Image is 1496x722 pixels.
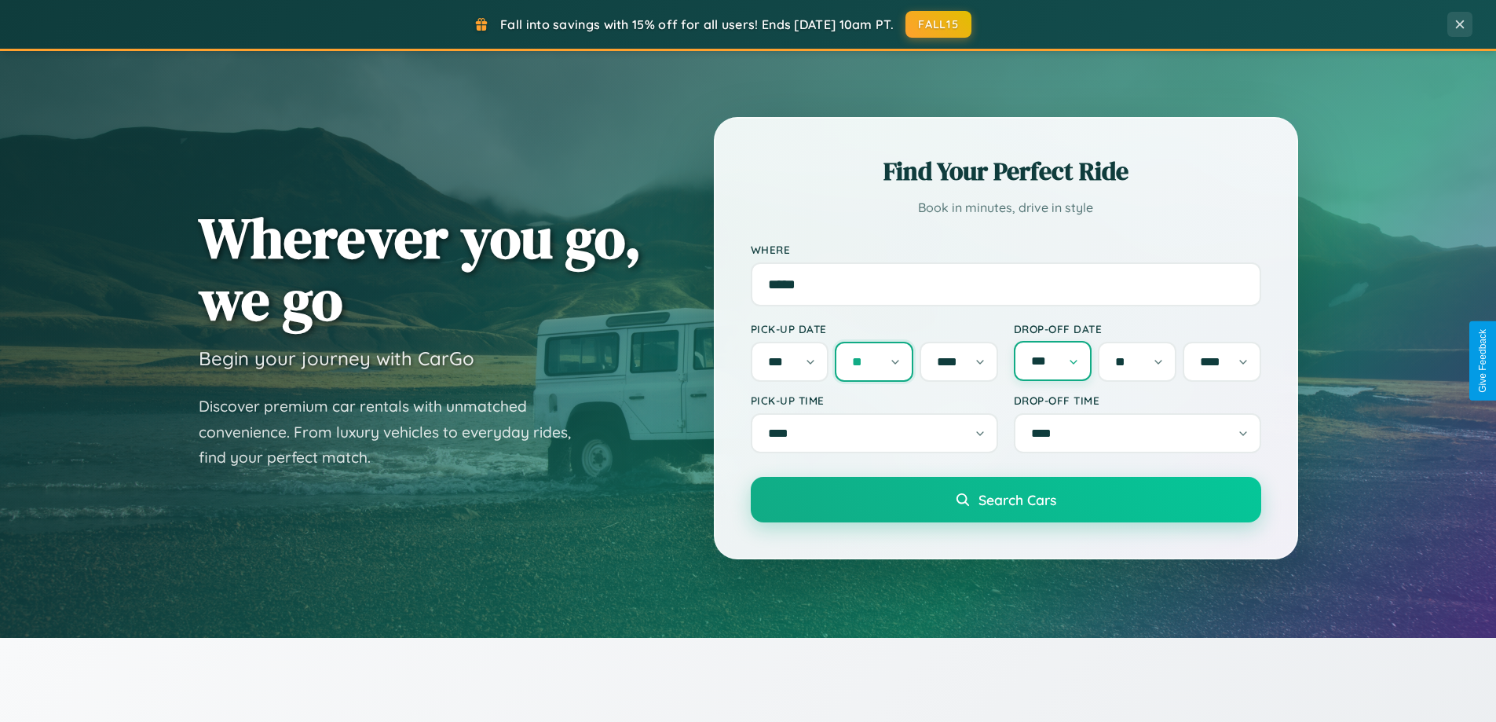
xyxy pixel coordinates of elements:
h1: Wherever you go, we go [199,207,642,331]
span: Search Cars [978,491,1056,508]
p: Book in minutes, drive in style [751,196,1261,219]
button: Search Cars [751,477,1261,522]
label: Pick-up Time [751,394,998,407]
h2: Find Your Perfect Ride [751,154,1261,189]
div: Give Feedback [1477,329,1488,393]
label: Drop-off Date [1014,322,1261,335]
h3: Begin your journey with CarGo [199,346,474,370]
span: Fall into savings with 15% off for all users! Ends [DATE] 10am PT. [500,16,894,32]
label: Drop-off Time [1014,394,1261,407]
label: Where [751,243,1261,256]
p: Discover premium car rentals with unmatched convenience. From luxury vehicles to everyday rides, ... [199,394,591,471]
label: Pick-up Date [751,322,998,335]
button: FALL15 [905,11,971,38]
